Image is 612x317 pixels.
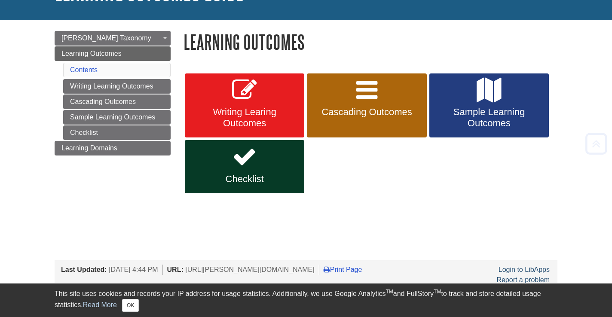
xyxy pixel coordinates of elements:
span: Learning Domains [61,144,117,152]
a: Cascading Outcomes [307,73,426,138]
a: Sample Learning Outcomes [63,110,171,125]
span: Cascading Outcomes [313,107,420,118]
sup: TM [386,289,393,295]
a: Sample Learning Outcomes [429,73,549,138]
span: [PERSON_NAME] Taxonomy [61,34,151,42]
a: Writing Learning Outcomes [63,79,171,94]
a: Contents [70,66,98,73]
i: Print Page [324,266,330,273]
span: URL: [167,266,184,273]
span: Checklist [191,174,298,185]
a: Learning Domains [55,141,171,155]
a: Writing Learing Outcomes [185,73,304,138]
span: Writing Learing Outcomes [191,107,298,129]
a: Back to Top [582,138,610,149]
span: Sample Learning Outcomes [436,107,542,129]
a: [PERSON_NAME] Taxonomy [55,31,171,46]
a: Checklist [63,125,171,140]
a: Print Page [324,266,362,273]
div: Guide Page Menu [55,31,171,155]
button: Close [122,299,139,312]
a: Login to LibApps [499,266,550,273]
div: This site uses cookies and records your IP address for usage statistics. Additionally, we use Goo... [55,289,557,312]
span: [URL][PERSON_NAME][DOMAIN_NAME] [185,266,315,273]
span: Learning Outcomes [61,50,122,57]
span: [DATE] 4:44 PM [109,266,158,273]
span: Last Updated: [61,266,107,273]
a: Cascading Outcomes [63,94,171,109]
h1: Learning Outcomes [184,31,557,53]
sup: TM [434,289,441,295]
a: Report a problem [496,276,550,283]
a: Learning Outcomes [55,46,171,61]
a: Read More [83,301,117,308]
a: Checklist [185,140,304,193]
